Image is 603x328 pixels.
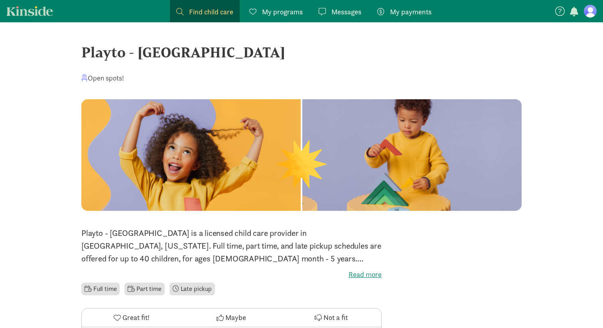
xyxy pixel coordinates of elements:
button: Maybe [181,308,281,327]
div: Playto - [GEOGRAPHIC_DATA] [81,41,522,63]
span: My programs [262,6,303,17]
span: Messages [331,6,361,17]
button: Not a fit [282,308,381,327]
button: Great fit! [82,308,181,327]
span: Great fit! [122,312,150,323]
li: Part time [124,283,164,295]
span: My payments [390,6,432,17]
li: Late pickup [169,283,215,295]
li: Full time [81,283,120,295]
p: Playto - [GEOGRAPHIC_DATA] is a licensed child care provider in [GEOGRAPHIC_DATA], [US_STATE]. Fu... [81,227,382,265]
span: Maybe [225,312,246,323]
a: Kinside [6,6,53,16]
span: Not a fit [323,312,348,323]
div: Open spots! [81,73,124,83]
span: Find child care [189,6,233,17]
label: Read more [81,270,382,279]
